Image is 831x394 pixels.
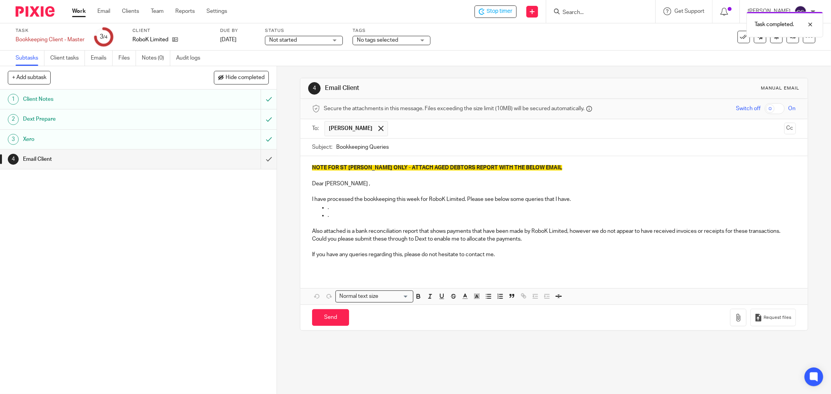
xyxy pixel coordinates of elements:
h1: Xero [23,134,176,145]
h1: Dext Prepare [23,113,176,125]
h1: Email Client [23,153,176,165]
span: Hide completed [226,75,265,81]
button: Cc [784,123,796,134]
img: svg%3E [794,5,807,18]
div: 3 [8,134,19,145]
a: Client tasks [50,51,85,66]
p: . [328,204,796,211]
a: Notes (0) [142,51,170,66]
a: Clients [122,7,139,15]
h1: Client Notes [23,93,176,105]
p: Task completed. [755,21,794,28]
a: Files [118,51,136,66]
label: Status [265,28,343,34]
label: Subject: [312,143,332,151]
div: 4 [8,154,19,165]
p: RoboK Limited [132,36,168,44]
span: On [789,105,796,113]
h1: Email Client [325,84,571,92]
div: Search for option [335,290,413,303]
div: 3 [100,32,108,41]
a: Audit logs [176,51,206,66]
label: Task [16,28,85,34]
small: /4 [103,35,108,39]
a: Team [151,7,164,15]
p: I have processed the bookkeeping this week for RoboK Limited. Please see below some queries that ... [312,195,796,203]
button: + Add subtask [8,71,51,84]
span: NOTE FOR ST [PERSON_NAME] ONLY - ATTACH AGED DEBTORS REPORT WITH THE BELOW EMAIL [312,165,562,171]
span: No tags selected [357,37,398,43]
a: Work [72,7,86,15]
div: 4 [308,82,321,95]
p: Dear [PERSON_NAME] , [312,180,796,188]
div: 2 [8,114,19,125]
label: Tags [353,28,430,34]
label: To: [312,125,321,132]
p: Also attached is a bank reconciliation report that shows payments that have been made by RoboK Li... [312,227,796,243]
label: Client [132,28,210,34]
div: Manual email [761,85,800,91]
span: Switch off [736,105,761,113]
a: Subtasks [16,51,44,66]
span: [PERSON_NAME] [329,125,372,132]
input: Send [312,309,349,326]
p: . [328,211,796,219]
div: 1 [8,94,19,105]
a: Reports [175,7,195,15]
a: Email [97,7,110,15]
span: [DATE] [220,37,236,42]
button: Hide completed [214,71,269,84]
span: Secure the attachments in this message. Files exceeding the size limit (10MB) will be secured aut... [324,105,584,113]
img: Pixie [16,6,55,17]
div: RoboK Limited - Bookkeeping Client - Master [475,5,517,18]
a: Emails [91,51,113,66]
div: Bookkeeping Client - Master [16,36,85,44]
a: Settings [206,7,227,15]
span: Request files [764,315,792,321]
input: Search for option [381,292,409,301]
label: Due by [220,28,255,34]
p: If you have any queries regarding this, please do not hesitate to contact me. [312,251,796,259]
span: Normal text size [337,292,380,301]
button: Request files [750,309,796,326]
span: Not started [269,37,297,43]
